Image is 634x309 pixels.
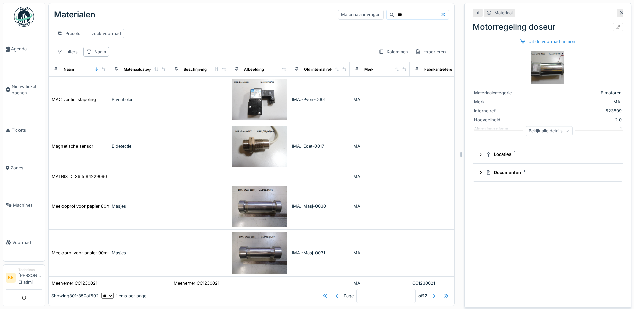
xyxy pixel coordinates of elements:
strong: of 12 [418,293,427,299]
div: Materialen [54,6,95,23]
img: Meelooprol voor papier 80mm [232,186,287,227]
div: Presets [54,29,83,38]
div: IMA.-Masj-0030 [292,203,347,209]
img: Magnetische sensor [232,126,287,167]
div: Masjes [112,250,166,256]
span: Machines [13,202,42,208]
div: MAC ventiel stapeling [52,96,96,103]
div: Documenten [486,169,615,176]
div: IMA.-Edet-0017 [292,143,347,149]
div: Masjes [112,203,166,209]
a: Machines [3,186,45,224]
span: Nieuw ticket openen [12,83,42,96]
div: Locaties [486,151,615,158]
div: Filters [54,47,81,57]
div: Interne ref. [474,108,524,114]
div: Naam [64,67,74,72]
div: Kolommen [376,47,411,57]
a: Voorraad [3,224,45,261]
div: Magnetische sensor [52,143,93,149]
div: Meenemer CC1230021 [174,280,219,286]
div: E detectie [112,143,166,149]
div: 2.0 [527,117,622,123]
img: Meeloprol voor papier 90mm [232,232,287,274]
a: KE Technicus[PERSON_NAME] El atimi [6,267,42,290]
span: Voorraad [12,239,42,246]
div: IMA.-Masj-0031 [292,250,347,256]
div: Bekijk alle details [526,126,573,136]
div: Materiaalaanvragen [338,10,384,19]
div: P ventielen [112,96,166,103]
summary: Documenten1 [475,166,620,179]
div: Afbeelding [244,67,264,72]
span: Tickets [12,127,42,133]
div: items per page [101,293,146,299]
div: Page [344,293,354,299]
div: IMA [352,250,407,256]
a: Zones [3,149,45,187]
div: CC1230021 [412,280,467,286]
li: KE [6,273,16,283]
summary: Locaties1 [475,148,620,161]
span: Zones [11,165,42,171]
div: MATRIX D=36.5 84229090 [52,173,107,180]
div: Merk [474,99,524,105]
div: 523809 [527,108,622,114]
div: Technicus [18,267,42,272]
div: E motoren [527,90,622,96]
div: IMA [352,96,407,103]
div: IMA [352,173,407,180]
div: Naam [94,48,106,55]
div: IMA.-Pven-0001 [292,96,347,103]
div: IMA. [527,99,622,105]
div: Beschrijving [184,67,207,72]
div: Uit de voorraad nemen [518,37,578,46]
div: Meeloprol voor papier 90mm [52,250,111,256]
div: Motorregeling doseur [473,21,623,33]
div: Fabrikantreferentie [424,67,459,72]
div: Meelooprol voor papier 80mm [52,203,114,209]
span: Agenda [11,46,42,52]
div: Materiaalcategorie [474,90,524,96]
div: IMA [352,280,407,286]
div: Hoeveelheid [474,117,524,123]
img: Badge_color-CXgf-gQk.svg [14,7,34,27]
div: Meenemer CC1230021 [52,280,97,286]
li: [PERSON_NAME] El atimi [18,267,42,288]
div: Merk [364,67,373,72]
div: Exporteren [412,47,449,57]
div: Showing 301 - 350 of 592 [51,293,99,299]
img: Motorregeling doseur [531,51,564,84]
img: MAC ventiel stapeling [232,79,287,120]
a: Tickets [3,112,45,149]
div: IMA [352,143,407,149]
div: Materiaal [494,10,513,16]
a: Agenda [3,30,45,68]
div: Old internal reference [304,67,344,72]
div: IMA [352,203,407,209]
div: Materiaalcategorie [124,67,157,72]
a: Nieuw ticket openen [3,68,45,112]
div: zoek voorraad [92,30,121,37]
